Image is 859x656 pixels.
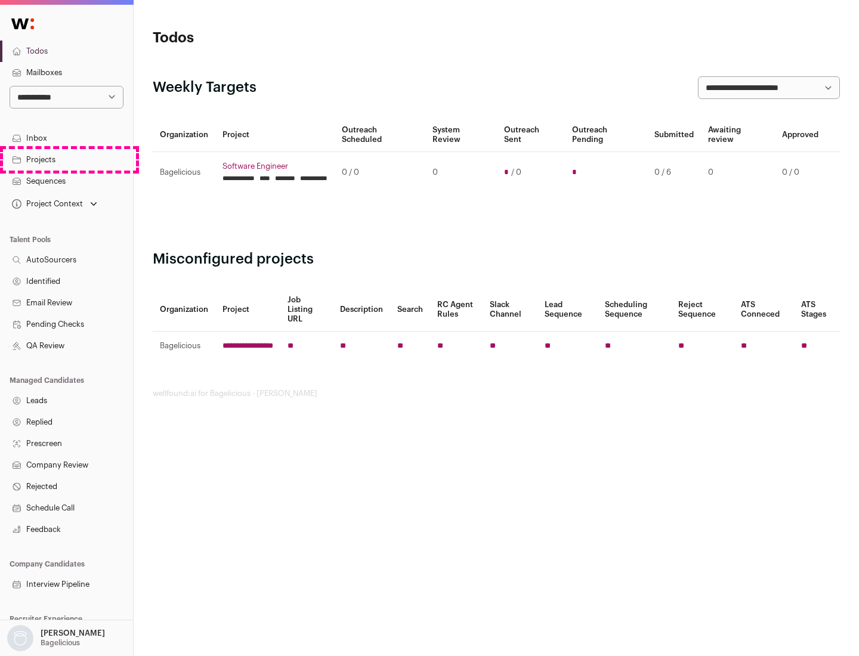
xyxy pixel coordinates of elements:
th: Organization [153,118,215,152]
footer: wellfound:ai for Bagelicious - [PERSON_NAME] [153,389,840,398]
td: Bagelicious [153,152,215,193]
th: Submitted [647,118,701,152]
th: ATS Conneced [734,288,793,332]
p: [PERSON_NAME] [41,629,105,638]
th: Search [390,288,430,332]
th: System Review [425,118,496,152]
th: Project [215,288,280,332]
th: Slack Channel [483,288,537,332]
div: Project Context [10,199,83,209]
th: Organization [153,288,215,332]
p: Bagelicious [41,638,80,648]
th: RC Agent Rules [430,288,482,332]
a: Software Engineer [223,162,327,171]
td: 0 / 0 [775,152,826,193]
th: Reject Sequence [671,288,734,332]
th: Scheduling Sequence [598,288,671,332]
th: ATS Stages [794,288,840,332]
span: / 0 [511,168,521,177]
td: 0 / 6 [647,152,701,193]
h1: Todos [153,29,382,48]
h2: Misconfigured projects [153,250,840,269]
td: 0 / 0 [335,152,425,193]
th: Project [215,118,335,152]
td: Bagelicious [153,332,215,361]
td: 0 [425,152,496,193]
button: Open dropdown [5,625,107,651]
button: Open dropdown [10,196,100,212]
th: Outreach Scheduled [335,118,425,152]
h2: Weekly Targets [153,78,257,97]
td: 0 [701,152,775,193]
img: Wellfound [5,12,41,36]
th: Outreach Pending [565,118,647,152]
th: Awaiting review [701,118,775,152]
th: Job Listing URL [280,288,333,332]
th: Outreach Sent [497,118,566,152]
th: Approved [775,118,826,152]
th: Description [333,288,390,332]
th: Lead Sequence [537,288,598,332]
img: nopic.png [7,625,33,651]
